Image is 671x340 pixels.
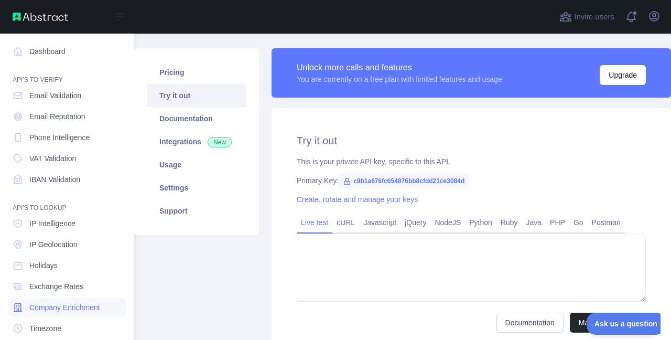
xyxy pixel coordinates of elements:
span: Exchange Rates [29,281,83,292]
a: Java [522,214,546,231]
span: c9b1a676fc654876bb8cfdd21ce3084d [339,173,469,189]
img: Abstract API [13,13,68,21]
a: cURL [332,214,359,231]
a: Exchange Rates [8,277,126,296]
span: IP Geolocation [29,239,78,250]
div: Primary Key: [297,175,646,186]
span: VAT Validation [29,153,76,164]
div: Unlock more calls and features [297,61,502,74]
span: IP Intelligence [29,218,75,229]
a: Usage [147,153,246,176]
a: Settings [147,176,246,199]
a: IP Intelligence [8,214,126,233]
a: Company Enrichment [8,298,126,317]
div: You are currently on a free plan with limited features and usage [297,74,502,84]
span: Company Enrichment [29,302,100,313]
a: jQuery [401,214,430,231]
span: Invite users [574,11,614,23]
a: Integrations New [147,130,246,153]
button: Upgrade [600,65,646,85]
a: Try it out [147,84,246,107]
span: IBAN Validation [29,174,80,185]
a: Ruby [496,214,522,231]
div: API'S TO VERIFY [8,63,126,84]
a: Postman [588,214,625,231]
a: Email Reputation [8,107,126,126]
a: PHP [546,214,569,231]
span: Holidays [29,260,58,271]
a: Go [569,214,588,231]
a: IP Geolocation [8,235,126,254]
span: Phone Intelligence [29,132,90,143]
a: Holidays [8,256,126,275]
button: Make test request [570,313,646,333]
h2: Try it out [297,133,646,148]
a: Timezone [8,319,126,338]
div: API'S TO LOOKUP [8,191,126,212]
span: New [208,137,232,147]
a: Documentation [496,313,564,333]
span: Timezone [29,323,61,334]
a: Javascript [359,214,401,231]
a: IBAN Validation [8,170,126,189]
a: Phone Intelligence [8,128,126,147]
span: Email Reputation [29,111,85,122]
a: Support [147,199,246,222]
div: This is your private API key, specific to this API. [297,156,646,167]
a: VAT Validation [8,149,126,168]
a: Email Validation [8,86,126,105]
a: Pricing [147,61,246,84]
a: Dashboard [8,42,126,61]
a: Documentation [147,107,246,130]
span: Email Validation [29,90,81,101]
a: NodeJS [430,214,465,231]
a: Live test [297,214,332,231]
button: Invite users [557,8,616,25]
a: Python [465,214,496,231]
a: Create, rotate and manage your keys [297,195,418,204]
iframe: Toggle Customer Support [587,313,661,335]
